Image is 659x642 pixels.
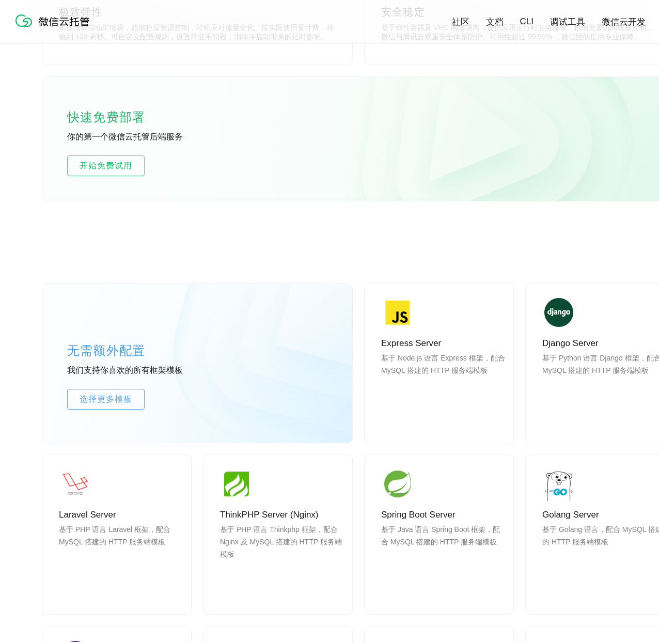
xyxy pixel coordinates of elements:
[520,17,534,27] a: CLI
[67,340,222,361] p: 无需额外配置
[67,132,222,143] p: 你的第一个微信云托管后端服务
[381,509,505,521] p: Spring Boot Server
[59,523,183,573] p: 基于 PHP 语言 Laravel 框架，配合 MySQL 搭建的 HTTP 服务端模板
[67,365,222,377] p: 我们支持你喜欢的所有框架模板
[452,16,469,28] a: 社区
[381,523,505,573] p: 基于 Java 语言 Spring Boot 框架，配合 MySQL 搭建的 HTTP 服务端模板
[381,352,505,401] p: 基于 Node.js 语言 Express 框架，配合 MySQL 搭建的 HTTP 服务端模板
[220,509,344,521] p: ThinkPHP Server (Nginx)
[550,16,585,28] a: 调试工具
[68,393,144,405] span: 选择更多模板
[13,10,96,31] img: 微信云托管
[13,24,96,33] a: 微信云托管
[67,107,170,128] p: 快速免费部署
[486,16,504,28] a: 文档
[68,160,144,172] span: 开始免费试用
[381,337,505,350] p: Express Server
[602,16,646,28] a: 微信云开发
[220,523,344,573] p: 基于 PHP 语言 Thinkphp 框架，配合 Nginx 及 MySQL 搭建的 HTTP 服务端模板
[59,509,183,521] p: Laravel Server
